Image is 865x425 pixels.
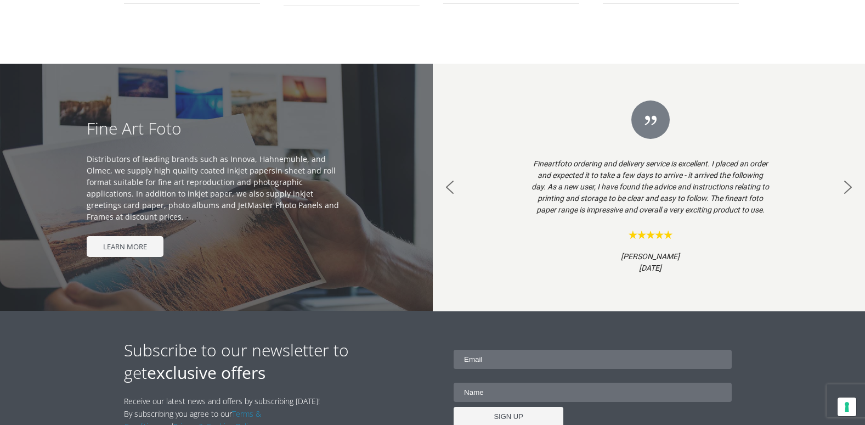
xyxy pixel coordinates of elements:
h3: Fine Art Foto [87,117,346,139]
input: Name [454,383,732,402]
i: Fineartfoto ordering and delivery service is excellent. I placed an order and expected it to take... [532,159,769,214]
p: Distributors of leading brands such as Innova, Hahnemuhle, and Olmec, we supply high quality coat... [87,153,346,222]
img: previous arrow [441,178,459,196]
i: [PERSON_NAME] [DATE] [621,252,680,272]
button: Your consent preferences for tracking technologies [838,398,856,416]
input: Email [454,350,732,369]
strong: exclusive offers [147,361,265,384]
span: LEARN MORE [87,236,163,257]
h2: Subscribe to our newsletter to get [124,339,433,384]
img: next arrow [839,178,857,196]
